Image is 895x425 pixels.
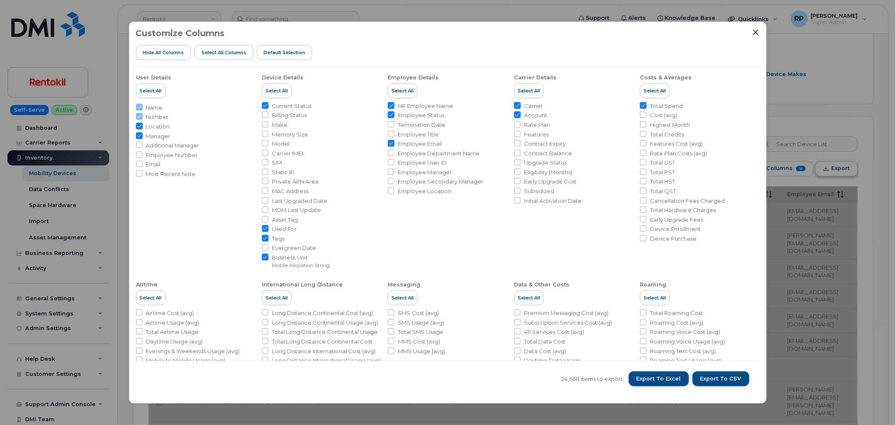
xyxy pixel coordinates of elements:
span: Select all Columns [201,49,246,56]
span: Tags [272,235,284,243]
div: Roaming [640,281,666,289]
div: User Details [136,74,172,81]
span: Total Long Distance Continental Cost [272,338,373,346]
button: Select All [388,290,417,305]
span: Roaming Voice Usage (avg) [650,338,725,346]
span: Initial Activation Date [524,197,582,205]
span: Termination Date [398,121,445,129]
span: Static IP [272,168,294,176]
small: Mobile Allocation String [272,262,330,268]
span: Total Airtime Usage [146,328,199,336]
span: Long Distance Continental Usage (avg) [272,319,378,327]
span: Premium Messaging Cost (avg) [524,309,608,317]
span: Select All [140,87,162,94]
span: Employee User ID [398,159,447,167]
button: Select All [262,83,292,98]
span: Employee Status [398,111,444,119]
span: Default Selection [264,49,305,56]
span: Features Cost (avg) [650,140,703,148]
span: 24,668 items to export [562,375,623,383]
span: Select All [140,294,162,301]
button: Close [752,29,759,36]
span: Roaming Text Cost (avg) [650,347,716,355]
span: Employee Secondary Manager [398,178,483,186]
span: SIM [272,159,282,167]
span: Select All [518,294,540,301]
span: Subsidized [524,187,554,195]
span: Data Cost (avg) [524,347,566,355]
span: Current Status [272,102,311,110]
div: Airtime [136,281,158,289]
span: SMS Cost (avg) [398,309,439,317]
span: Total Roaming Cost [650,309,703,317]
span: Number [146,113,169,121]
span: MAC Address [272,187,308,195]
span: Select All [266,87,288,94]
iframe: Messenger Launcher [858,388,889,419]
span: Select All [644,294,666,301]
span: Total PST [650,168,675,176]
button: Select All [388,83,417,98]
span: Total Data Cost [524,338,566,346]
span: Select All [266,294,288,301]
button: Select all Columns [194,45,253,60]
span: Evenings & Weekends Usage (avg) [146,347,240,355]
span: Billing Status [272,111,307,119]
span: MDM Last Update [272,206,321,214]
span: Make [272,121,287,129]
span: Total Hardware Charges [650,206,716,214]
span: Most Recent Note [146,170,196,178]
span: Email [146,160,161,168]
span: Highest Month [650,121,690,129]
span: Airtime Usage (avg) [146,319,199,327]
span: Long Distance International Usage (avg) [272,357,381,365]
span: HR Employee Name [398,102,453,110]
span: Total SMS Usage [398,328,444,336]
span: Device Enrollment [650,225,701,233]
span: Airtime Cost (avg) [146,309,194,317]
span: Early Upgrade Fees [650,216,703,224]
span: Business Unit [272,254,330,262]
span: Roaming Voice Cost (avg) [650,328,720,336]
span: Asset Tag [272,216,298,224]
span: Device Purchase [650,235,697,243]
span: Roaming Text Usage (avg) [650,357,721,365]
span: Employee Title [398,131,438,139]
span: Total QST [650,187,676,195]
span: Model [272,140,290,148]
div: Employee Details [388,74,438,81]
button: Select All [514,83,544,98]
button: Export to Excel [629,371,689,386]
span: Export to CSV [700,375,741,383]
span: Employee Email [398,140,442,148]
span: MMS Cost (avg) [398,338,440,346]
span: Total Spend [650,102,683,110]
span: Last Upgraded Date [272,197,327,205]
span: Export to Excel [637,375,681,383]
span: Cancellation Fees Charged [650,197,725,205]
span: Additional Manager [146,142,200,150]
span: Total Credits [650,131,684,139]
span: Early Upgrade Cost [524,178,577,186]
button: Select All [262,290,292,305]
span: Roaming Cost (avg) [650,319,703,327]
span: Contract Expiry [524,140,566,148]
span: Location [146,123,170,131]
div: Device Details [262,74,303,81]
span: Hide All Columns [143,49,184,56]
button: Select All [640,83,670,98]
span: Long Distance Continental Cost (avg) [272,309,373,317]
span: Used For [272,225,297,233]
div: International Long Distance [262,281,343,289]
span: Cost (avg) [650,111,677,119]
span: Employee Manager [398,168,452,176]
span: Select All [391,294,414,301]
button: Select All [514,290,544,305]
span: Features [524,131,548,139]
span: Employee Number [146,151,198,159]
div: Data & Other Costs [514,281,569,289]
span: Total Long Distance Continental Usage [272,328,378,336]
button: Default Selection [257,45,313,60]
span: Manager [146,132,171,140]
span: Daytime Usage (avg) [146,338,203,346]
